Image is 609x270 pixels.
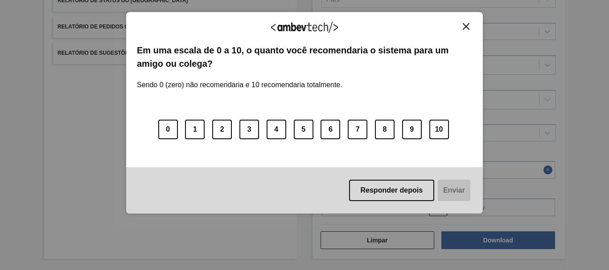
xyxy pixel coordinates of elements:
[158,120,178,139] button: 0
[239,120,259,139] button: 3
[212,120,232,139] button: 2
[375,120,395,139] button: 8
[348,120,367,139] button: 7
[271,22,338,33] img: Logo Ambevtech
[460,23,472,30] button: Close
[185,120,205,139] button: 1
[137,44,472,71] label: Em uma escala de 0 a 10, o quanto você recomendaria o sistema para um amigo ou colega?
[294,120,313,139] button: 5
[402,120,422,139] button: 9
[349,180,435,201] button: Responder depois
[267,120,286,139] button: 4
[429,120,449,139] button: 10
[463,23,469,30] img: Close
[137,70,342,89] label: Sendo 0 (zero) não recomendaria e 10 recomendaria totalmente.
[321,120,340,139] button: 6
